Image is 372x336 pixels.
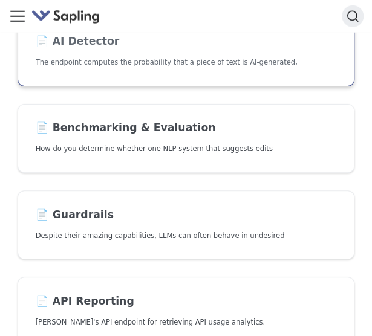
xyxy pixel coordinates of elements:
p: The endpoint computes the probability that a piece of text is AI-generated, [36,57,337,68]
a: 📄️ AI DetectorThe endpoint computes the probability that a piece of text is AI-generated, [18,17,354,86]
h2: API Reporting [36,295,337,308]
a: 📄️ Benchmarking & EvaluationHow do you determine whether one NLP system that suggests edits [18,104,354,173]
p: Despite their amazing capabilities, LLMs can often behave in undesired [36,230,337,242]
p: How do you determine whether one NLP system that suggests edits [36,143,337,155]
img: Sapling.ai [31,8,100,25]
a: 📄️ GuardrailsDespite their amazing capabilities, LLMs can often behave in undesired [18,190,354,260]
p: Sapling's API endpoint for retrieving API usage analytics. [36,317,337,328]
h2: Benchmarking & Evaluation [36,121,337,135]
h2: Guardrails [36,208,337,222]
h2: AI Detector [36,35,337,48]
button: Toggle navigation bar [8,7,27,25]
a: Sapling.ai [31,8,105,25]
button: Search (Ctrl+K) [342,5,364,27]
